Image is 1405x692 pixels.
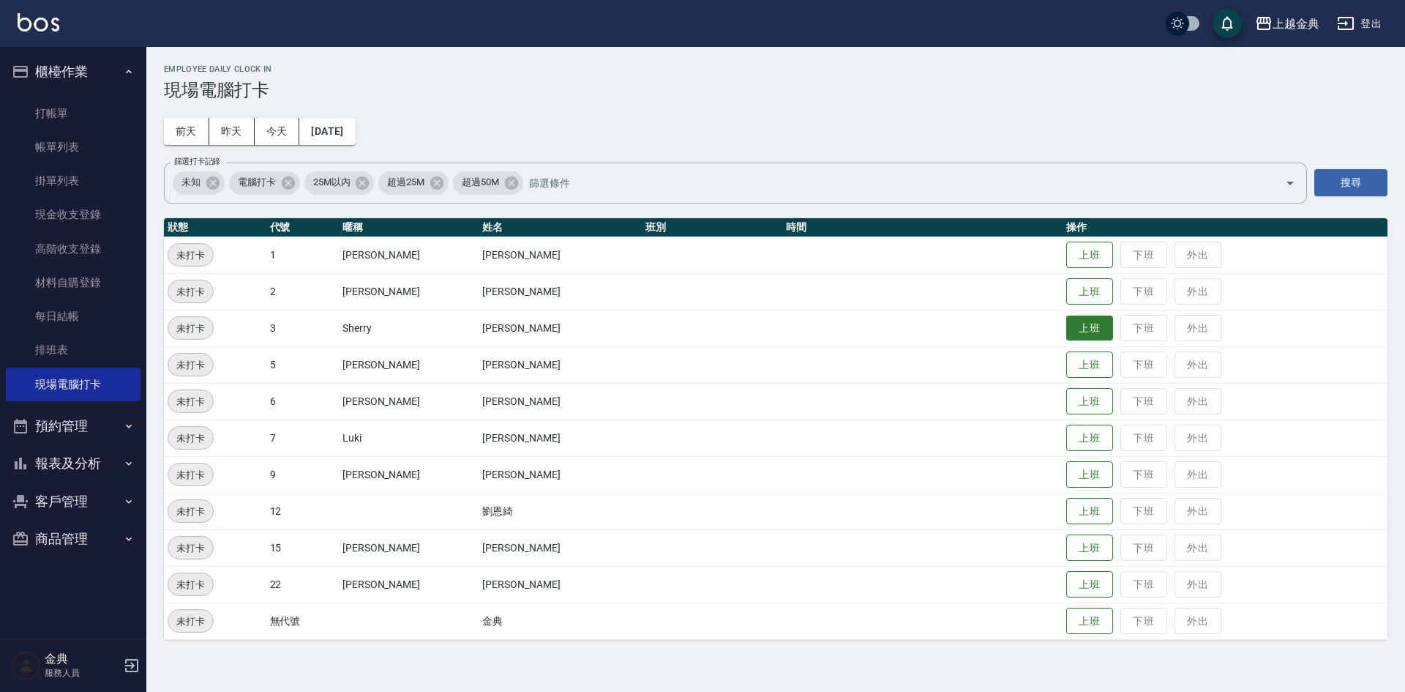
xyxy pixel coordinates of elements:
[479,237,642,273] td: [PERSON_NAME]
[173,175,209,190] span: 未知
[479,420,642,456] td: [PERSON_NAME]
[266,529,339,566] td: 15
[266,273,339,310] td: 2
[1066,242,1113,269] button: 上班
[6,130,140,164] a: 帳單列表
[1331,10,1387,37] button: 登出
[6,198,140,231] a: 現金收支登錄
[378,171,449,195] div: 超過25M
[168,540,213,556] span: 未打卡
[378,175,433,190] span: 超過25M
[209,118,255,145] button: 昨天
[453,171,523,195] div: 超過50M
[339,420,479,456] td: Luki
[164,80,1387,100] h3: 現場電腦打卡
[266,237,339,273] td: 1
[18,13,59,31] img: Logo
[1273,15,1319,33] div: 上越金典
[1066,498,1113,525] button: 上班
[168,614,213,629] span: 未打卡
[339,456,479,493] td: [PERSON_NAME]
[479,493,642,529] td: 劉恩綺
[164,64,1387,74] h2: Employee Daily Clock In
[168,504,213,519] span: 未打卡
[339,237,479,273] td: [PERSON_NAME]
[266,310,339,346] td: 3
[168,577,213,592] span: 未打卡
[339,529,479,566] td: [PERSON_NAME]
[339,218,479,237] th: 暱稱
[6,483,140,521] button: 客戶管理
[6,444,140,483] button: 報表及分析
[168,321,213,336] span: 未打卡
[479,529,642,566] td: [PERSON_NAME]
[168,284,213,300] span: 未打卡
[1066,461,1113,488] button: 上班
[164,218,266,237] th: 狀態
[1063,218,1387,237] th: 操作
[304,175,359,190] span: 25M以內
[164,118,209,145] button: 前天
[782,218,1063,237] th: 時間
[479,310,642,346] td: [PERSON_NAME]
[266,603,339,639] td: 無代號
[266,218,339,237] th: 代號
[6,368,140,401] a: 現場電腦打卡
[1278,171,1302,195] button: Open
[1066,425,1113,452] button: 上班
[6,300,140,333] a: 每日結帳
[6,407,140,445] button: 預約管理
[1213,9,1242,38] button: save
[1066,388,1113,415] button: 上班
[6,164,140,198] a: 掛單列表
[168,467,213,483] span: 未打卡
[173,171,225,195] div: 未知
[168,431,213,446] span: 未打卡
[1066,278,1113,305] button: 上班
[642,218,782,237] th: 班別
[339,310,479,346] td: Sherry
[266,383,339,420] td: 6
[6,333,140,367] a: 排班表
[266,346,339,383] td: 5
[168,248,213,263] span: 未打卡
[339,566,479,603] td: [PERSON_NAME]
[266,456,339,493] td: 9
[255,118,300,145] button: 今天
[479,218,642,237] th: 姓名
[6,53,140,91] button: 櫃檯作業
[479,383,642,420] td: [PERSON_NAME]
[479,603,642,639] td: 金典
[1066,608,1113,635] button: 上班
[6,520,140,558] button: 商品管理
[266,420,339,456] td: 7
[479,273,642,310] td: [PERSON_NAME]
[266,493,339,529] td: 12
[1066,571,1113,598] button: 上班
[339,346,479,383] td: [PERSON_NAME]
[12,651,41,680] img: Person
[1314,169,1387,196] button: 搜尋
[1066,535,1113,562] button: 上班
[304,171,375,195] div: 25M以內
[6,266,140,300] a: 材料自購登錄
[339,273,479,310] td: [PERSON_NAME]
[479,346,642,383] td: [PERSON_NAME]
[45,666,119,680] p: 服務人員
[1066,351,1113,379] button: 上班
[339,383,479,420] td: [PERSON_NAME]
[229,171,300,195] div: 電腦打卡
[45,652,119,666] h5: 金典
[6,232,140,266] a: 高階收支登錄
[525,170,1259,196] input: 篩選條件
[479,456,642,493] td: [PERSON_NAME]
[229,175,285,190] span: 電腦打卡
[479,566,642,603] td: [PERSON_NAME]
[1249,9,1325,39] button: 上越金典
[299,118,355,145] button: [DATE]
[168,394,213,409] span: 未打卡
[1066,316,1113,341] button: 上班
[453,175,508,190] span: 超過50M
[174,156,220,167] label: 篩選打卡記錄
[6,97,140,130] a: 打帳單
